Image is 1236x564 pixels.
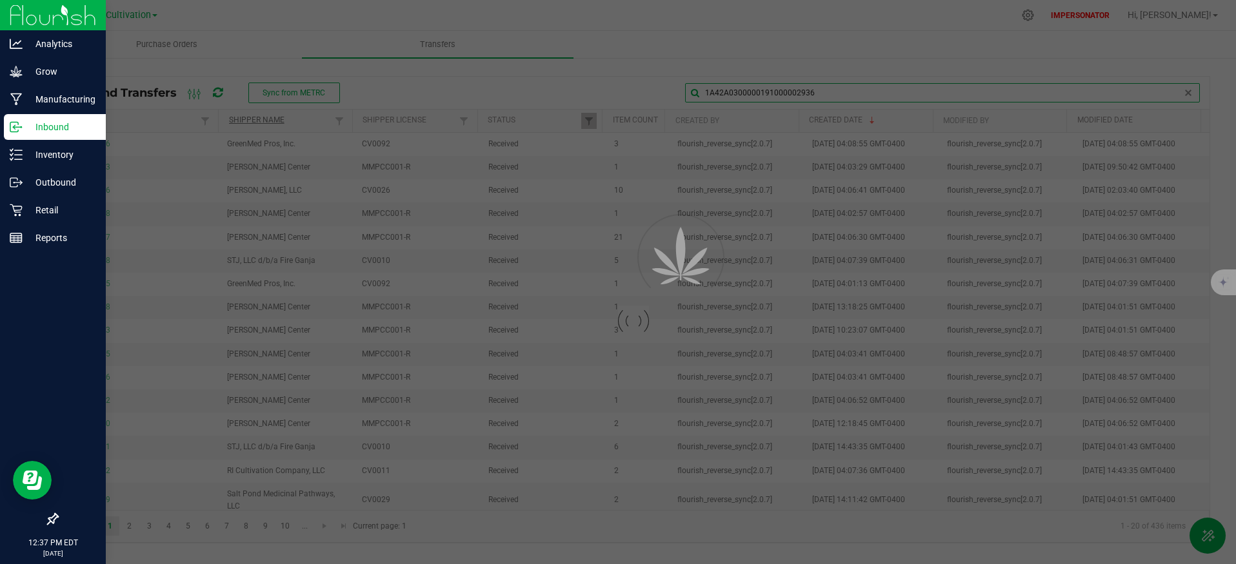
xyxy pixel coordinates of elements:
[23,92,100,107] p: Manufacturing
[10,148,23,161] inline-svg: Inventory
[10,204,23,217] inline-svg: Retail
[10,93,23,106] inline-svg: Manufacturing
[10,231,23,244] inline-svg: Reports
[10,65,23,78] inline-svg: Grow
[23,147,100,162] p: Inventory
[23,175,100,190] p: Outbound
[23,230,100,246] p: Reports
[23,64,100,79] p: Grow
[13,461,52,500] iframe: Resource center
[23,119,100,135] p: Inbound
[6,549,100,558] p: [DATE]
[10,176,23,189] inline-svg: Outbound
[10,121,23,133] inline-svg: Inbound
[6,537,100,549] p: 12:37 PM EDT
[23,36,100,52] p: Analytics
[10,37,23,50] inline-svg: Analytics
[23,202,100,218] p: Retail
